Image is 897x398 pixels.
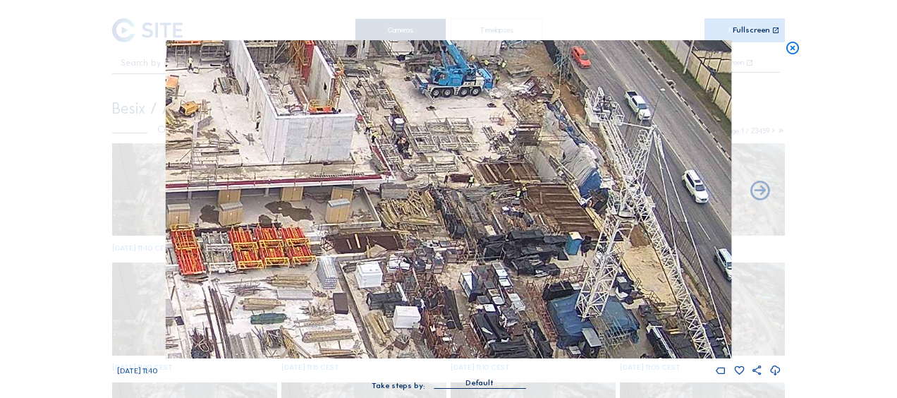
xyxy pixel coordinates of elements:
[465,377,494,390] div: Default
[434,377,525,388] div: Default
[117,366,157,375] span: [DATE] 11:40
[733,26,770,35] div: Fullscreen
[372,382,425,390] div: Take steps by:
[748,180,771,203] i: Back
[166,40,731,358] img: Image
